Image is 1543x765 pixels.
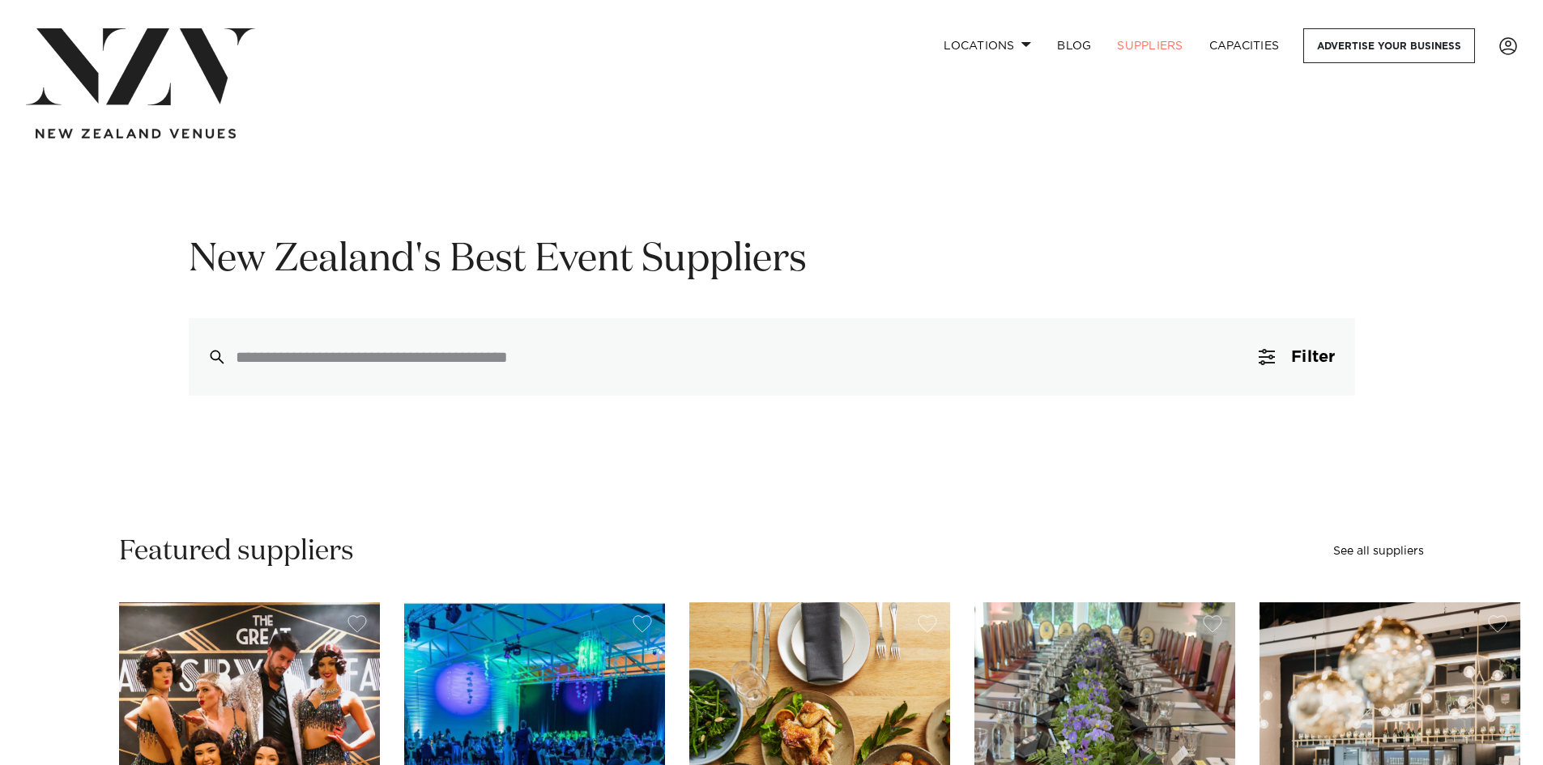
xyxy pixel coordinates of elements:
[1196,28,1293,63] a: Capacities
[931,28,1044,63] a: Locations
[119,533,354,570] h2: Featured suppliers
[1239,318,1354,396] button: Filter
[1333,546,1424,557] a: See all suppliers
[1291,349,1335,365] span: Filter
[1303,28,1475,63] a: Advertise your business
[1104,28,1196,63] a: SUPPLIERS
[36,129,236,139] img: new-zealand-venues-text.png
[26,28,255,105] img: nzv-logo.png
[1044,28,1104,63] a: BLOG
[189,235,1355,286] h1: New Zealand's Best Event Suppliers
